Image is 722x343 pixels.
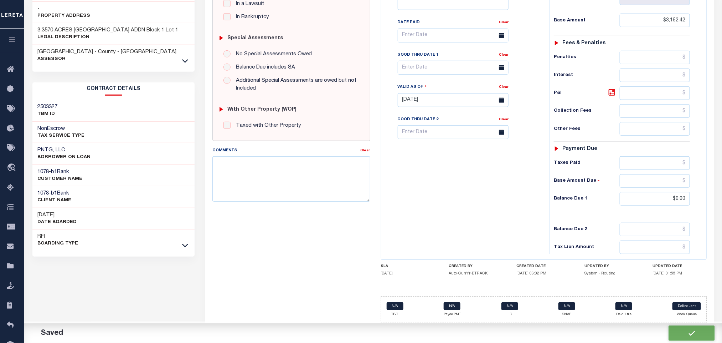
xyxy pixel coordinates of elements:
h6: Balance Due 2 [554,227,619,232]
h6: Base Amount [554,18,619,24]
input: $ [620,192,690,206]
label: Good Thru Date 1 [398,52,439,58]
a: N/A [615,302,632,310]
input: $ [620,51,690,64]
input: $ [620,122,690,136]
h5: [DATE] 01:55 PM [653,271,707,276]
p: Delq Ltrs [615,312,632,317]
span: 1078 [38,169,49,175]
h3: PNTG, LLC [38,147,91,154]
a: Clear [499,118,509,121]
a: N/A [444,302,460,310]
input: $ [620,69,690,82]
p: Work Queue [672,312,701,317]
p: Date Boarded [38,219,77,226]
h3: [DATE] [38,212,77,219]
p: Payee PMT [444,312,461,317]
p: Legal Description [38,34,179,41]
h6: P&I [554,88,619,98]
a: Clear [361,149,370,152]
h5: [DATE] 06:02 PM [517,271,571,276]
label: Comments [212,148,237,154]
h3: 3.3570 ACRES [GEOGRAPHIC_DATA] ADDN Block 1 Lot 1 [38,27,179,34]
h3: 2503327 [38,104,58,111]
p: TBR [387,312,403,317]
span: 1078 [38,191,49,196]
p: CUSTOMER Name [38,176,83,183]
a: Clear [499,53,509,57]
h6: Fees & Penalties [563,40,606,46]
p: TBM ID [38,111,58,118]
label: Additional Special Assessments are owed but not Included [232,77,359,93]
a: N/A [558,302,575,310]
input: $ [620,14,690,27]
h6: Base Amount Due [554,178,619,184]
h6: Payment due [563,146,598,152]
p: LD [501,312,518,317]
p: SNAP [558,312,575,317]
input: $ [620,174,690,188]
h6: with Other Property (WOP) [227,107,296,113]
p: Property Address [38,12,91,20]
input: $ [620,104,690,118]
label: Valid as Of [398,84,427,90]
h4: CREATED DATE [517,264,571,268]
h3: NonEscrow [38,125,85,132]
h6: Other Fees [554,126,619,132]
p: Boarding Type [38,240,78,247]
p: Tax Service Type [38,132,85,140]
label: Balance Due includes SA [232,64,295,72]
label: In Bankruptcy [232,13,269,21]
i: travel_explore [7,163,18,173]
h2: CONTRACT details [32,82,195,96]
a: N/A [387,302,403,310]
input: $ [620,86,690,100]
input: Enter Date [398,61,509,75]
label: Taxed with Other Property [232,122,301,130]
label: Good Thru Date 2 [398,117,439,123]
a: Clear [499,85,509,89]
h6: Taxes Paid [554,160,619,166]
h6: Collection Fees [554,108,619,114]
a: Clear [499,21,509,24]
h3: - [38,190,72,197]
input: $ [620,241,690,254]
p: CLIENT Name [38,197,72,204]
p: Assessor [38,56,177,63]
h4: SLA [381,264,435,268]
h4: UPDATED BY [584,264,639,268]
a: Delinquent [672,302,701,310]
label: No Special Assessments Owed [232,50,312,59]
h6: Tax Lien Amount [554,244,619,250]
a: N/A [501,302,518,310]
h6: Interest [554,72,619,78]
label: Date Paid [398,20,420,26]
input: $ [620,223,690,236]
h3: - [38,168,83,176]
h4: UPDATED DATE [653,264,707,268]
h5: Auto-CurrYr-DTRACK [449,271,503,276]
h3: RFI [38,233,78,240]
span: b1Bank [51,191,69,196]
span: b1Bank [51,169,69,175]
h4: CREATED BY [449,264,503,268]
h6: Special Assessments [227,35,283,41]
h5: System - Routing [584,271,639,276]
span: [DATE] [381,272,393,276]
input: Enter Date [398,29,509,42]
input: Enter Date [398,125,509,139]
h6: Balance Due 1 [554,196,619,202]
p: BORROWER ON LOAN [38,154,91,161]
h3: - [38,5,91,12]
span: Saved [41,329,63,337]
input: $ [620,156,690,170]
input: Enter Date [398,93,509,107]
h6: Penalties [554,55,619,60]
h3: [GEOGRAPHIC_DATA] - County - [GEOGRAPHIC_DATA] [38,49,177,56]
